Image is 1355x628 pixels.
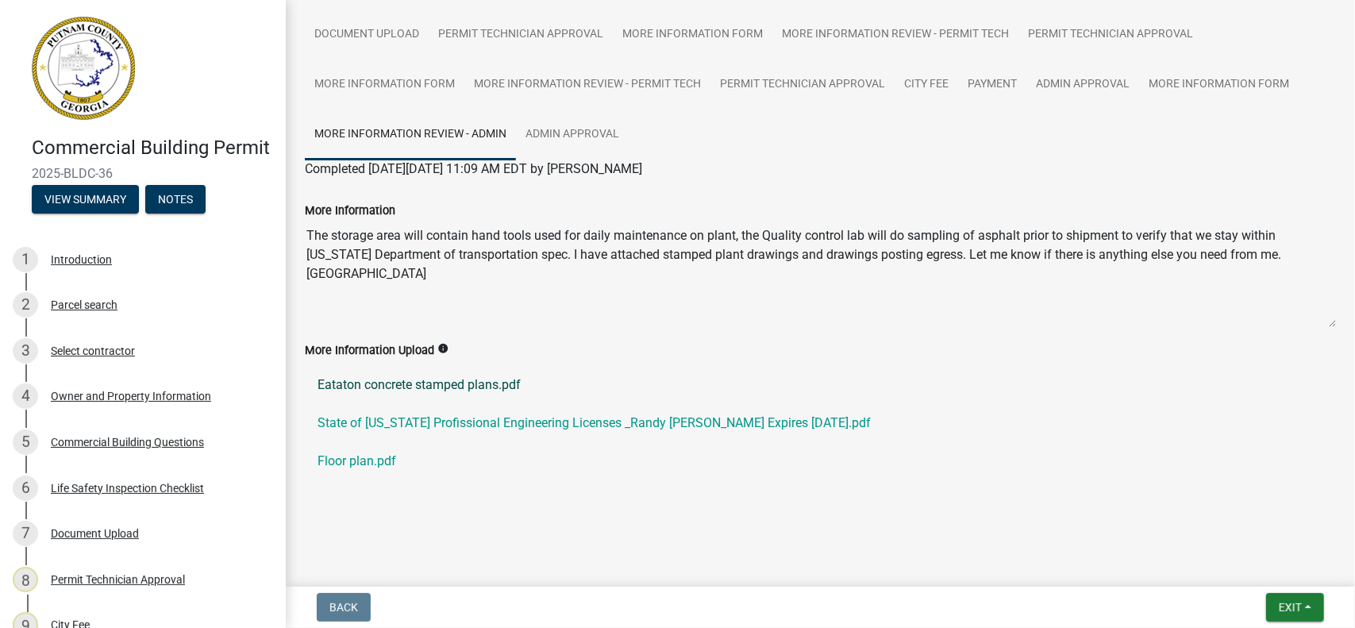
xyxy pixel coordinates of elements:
[305,345,434,356] label: More Information Upload
[51,254,112,265] div: Introduction
[13,247,38,272] div: 1
[305,220,1336,328] textarea: The storage area will contain hand tools used for daily maintenance on plant, the Quality control...
[305,10,429,60] a: Document Upload
[305,60,464,110] a: More Information Form
[429,10,613,60] a: Permit Technician Approval
[895,60,958,110] a: City Fee
[32,166,254,181] span: 2025-BLDC-36
[51,483,204,494] div: Life Safety Inspection Checklist
[772,10,1018,60] a: More Information Review - Permit Tech
[13,430,38,455] div: 5
[305,110,516,160] a: More Information Review - Admin
[32,185,139,214] button: View Summary
[305,206,395,217] label: More Information
[305,404,1336,442] a: State of [US_STATE] Profissional Engineering Licenses _Randy [PERSON_NAME] Expires [DATE].pdf
[51,437,204,448] div: Commercial Building Questions
[145,194,206,206] wm-modal-confirm: Notes
[13,292,38,318] div: 2
[1279,601,1302,614] span: Exit
[329,601,358,614] span: Back
[1266,593,1324,622] button: Exit
[32,194,139,206] wm-modal-confirm: Summary
[13,383,38,409] div: 4
[1026,60,1139,110] a: Admin Approval
[305,161,642,176] span: Completed [DATE][DATE] 11:09 AM EDT by [PERSON_NAME]
[51,574,185,585] div: Permit Technician Approval
[13,521,38,546] div: 7
[1018,10,1203,60] a: Permit Technician Approval
[317,593,371,622] button: Back
[32,17,135,120] img: Putnam County, Georgia
[13,338,38,364] div: 3
[1139,60,1299,110] a: More Information Form
[437,343,448,354] i: info
[305,442,1336,480] a: Floor plan.pdf
[464,60,710,110] a: More Information Review - Permit Tech
[51,345,135,356] div: Select contractor
[32,137,273,160] h4: Commercial Building Permit
[613,10,772,60] a: More Information Form
[710,60,895,110] a: Permit Technician Approval
[51,391,211,402] div: Owner and Property Information
[13,476,38,501] div: 6
[516,110,629,160] a: Admin Approval
[145,185,206,214] button: Notes
[51,299,117,310] div: Parcel search
[13,567,38,592] div: 8
[51,528,139,539] div: Document Upload
[958,60,1026,110] a: Payment
[305,366,1336,404] a: Eataton concrete stamped plans.pdf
